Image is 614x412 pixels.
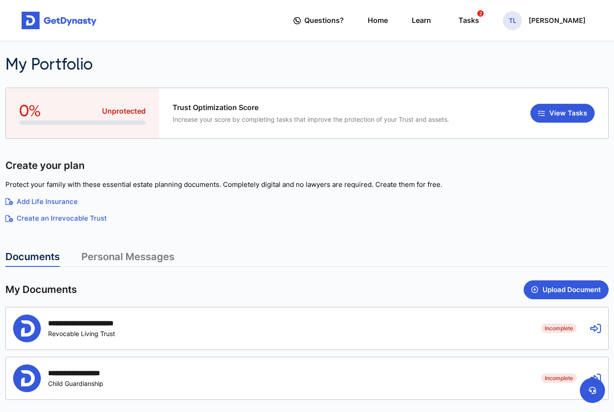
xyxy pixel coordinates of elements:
[48,380,117,387] div: Child Guardianship
[5,55,453,74] h2: My Portfolio
[304,12,344,29] span: Questions?
[541,323,577,332] span: Incomplete
[5,180,609,190] p: Protect your family with these essential estate planning documents. Completely digital and no law...
[48,330,141,337] div: Revocable Living Trust
[503,11,522,30] span: TL
[455,8,479,33] a: Tasks2
[477,10,484,17] span: 2
[81,251,174,267] a: Personal Messages
[5,283,77,296] span: My Documents
[5,159,85,172] span: Create your plan
[5,197,609,207] a: Add Life Insurance
[458,12,479,29] div: Tasks
[173,103,449,112] span: Trust Optimization Score
[529,17,586,24] p: [PERSON_NAME]
[13,364,41,392] img: Person
[5,251,60,267] a: Documents
[503,11,586,30] button: TL[PERSON_NAME]
[524,280,609,299] button: Upload Document
[5,213,609,224] a: Create an Irrevocable Trust
[294,8,344,33] a: Questions?
[530,104,595,123] button: View Tasks
[412,8,431,33] a: Learn
[19,102,41,120] span: 0%
[102,106,146,116] span: Unprotected
[13,315,41,342] img: Person
[541,373,577,382] span: Incomplete
[173,115,449,123] span: Increase your score by completing tasks that improve the protection of your Trust and assets.
[22,12,97,30] img: Get started for free with Dynasty Trust Company
[368,8,388,33] a: Home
